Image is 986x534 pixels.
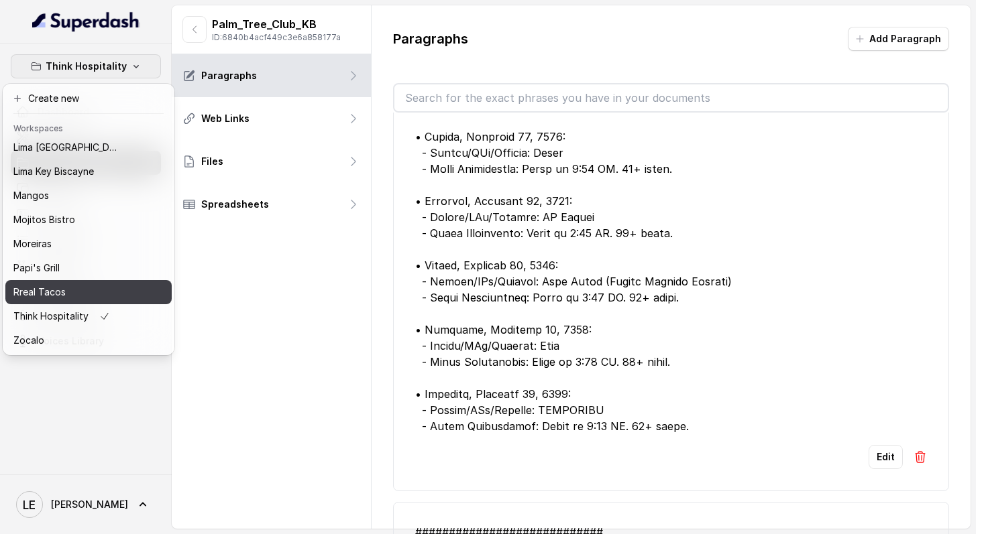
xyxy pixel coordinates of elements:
button: Think Hospitality [11,54,161,78]
p: Moreiras [13,236,52,252]
p: Zocalo [13,332,44,348]
p: Papi's Grill [13,260,60,276]
p: Think Hospitality [13,308,89,324]
p: Mojitos Bistro [13,212,75,228]
p: Lima [GEOGRAPHIC_DATA] [13,139,121,155]
p: Lima Key Biscayne [13,163,94,180]
p: Rreal Tacos [13,284,66,300]
p: Mangos [13,188,49,204]
div: Think Hospitality [3,84,174,355]
p: Think Hospitality [46,58,127,74]
button: Create new [5,86,172,111]
header: Workspaces [5,117,172,138]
